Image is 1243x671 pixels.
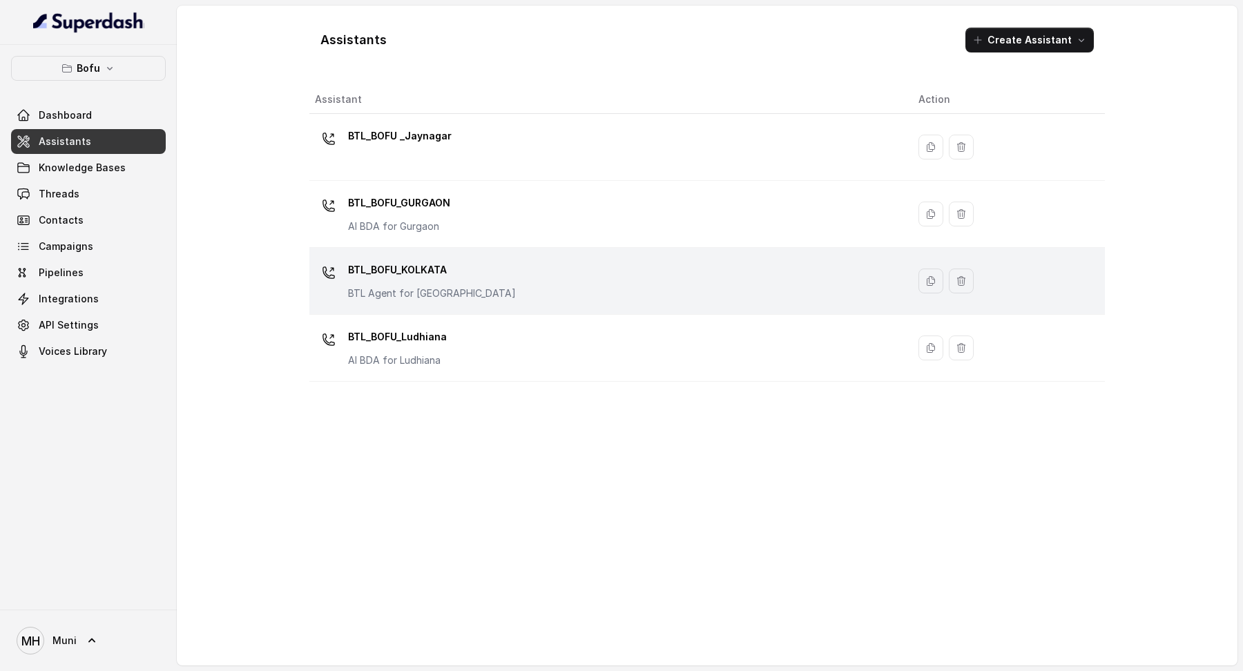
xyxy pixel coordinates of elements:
[39,135,91,148] span: Assistants
[39,240,93,253] span: Campaigns
[309,86,907,114] th: Assistant
[11,286,166,311] a: Integrations
[11,313,166,338] a: API Settings
[11,208,166,233] a: Contacts
[11,182,166,206] a: Threads
[11,56,166,81] button: Bofu
[348,286,516,300] p: BTL Agent for [GEOGRAPHIC_DATA]
[11,129,166,154] a: Assistants
[77,60,100,77] p: Bofu
[907,86,1105,114] th: Action
[320,29,387,51] h1: Assistants
[39,187,79,201] span: Threads
[11,155,166,180] a: Knowledge Bases
[11,234,166,259] a: Campaigns
[11,339,166,364] a: Voices Library
[348,259,516,281] p: BTL_BOFU_KOLKATA
[348,326,447,348] p: BTL_BOFU_Ludhiana
[21,634,40,648] text: MH
[348,220,450,233] p: AI BDA for Gurgaon
[348,125,452,147] p: BTL_BOFU _Jaynagar
[39,108,92,122] span: Dashboard
[33,11,144,33] img: light.svg
[39,292,99,306] span: Integrations
[11,621,166,660] a: Muni
[965,28,1094,52] button: Create Assistant
[39,213,84,227] span: Contacts
[39,318,99,332] span: API Settings
[39,161,126,175] span: Knowledge Bases
[11,260,166,285] a: Pipelines
[52,634,77,648] span: Muni
[39,266,84,280] span: Pipelines
[348,353,447,367] p: AI BDA for Ludhiana
[11,103,166,128] a: Dashboard
[348,192,450,214] p: BTL_BOFU_GURGAON
[39,344,107,358] span: Voices Library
